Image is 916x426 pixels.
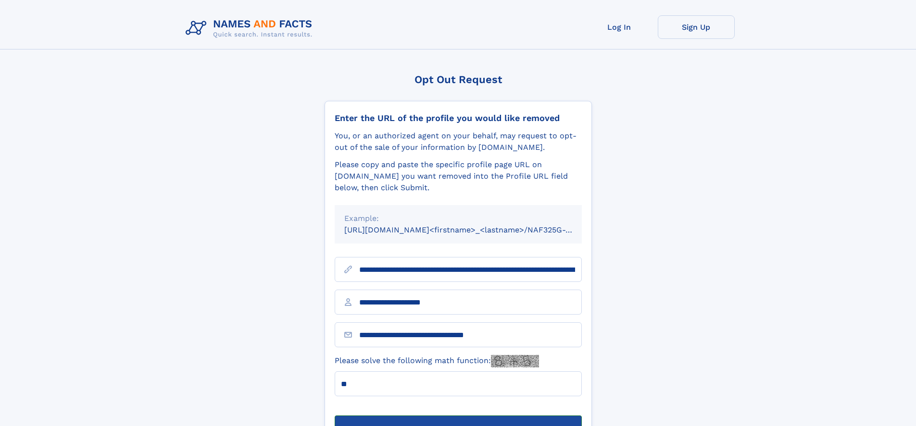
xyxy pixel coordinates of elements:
[335,130,582,153] div: You, or an authorized agent on your behalf, may request to opt-out of the sale of your informatio...
[344,213,572,224] div: Example:
[335,159,582,194] div: Please copy and paste the specific profile page URL on [DOMAIN_NAME] you want removed into the Pr...
[335,355,539,367] label: Please solve the following math function:
[335,113,582,123] div: Enter the URL of the profile you would like removed
[581,15,658,39] a: Log In
[344,225,600,234] small: [URL][DOMAIN_NAME]<firstname>_<lastname>/NAF325G-xxxxxxxx
[182,15,320,41] img: Logo Names and Facts
[325,73,592,85] div: Opt Out Request
[658,15,735,39] a: Sign Up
